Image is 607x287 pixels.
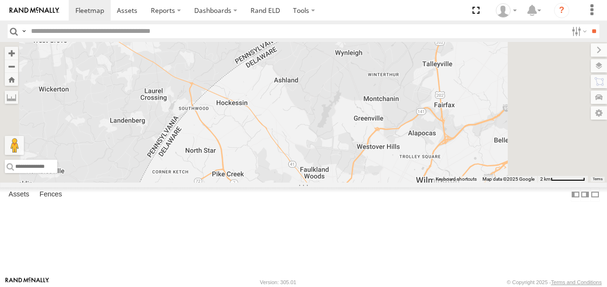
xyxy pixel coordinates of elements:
[537,176,588,183] button: Map Scale: 2 km per 68 pixels
[571,187,580,201] label: Dock Summary Table to the Left
[507,279,602,285] div: © Copyright 2025 -
[580,187,590,201] label: Dock Summary Table to the Right
[568,24,588,38] label: Search Filter Options
[590,187,600,201] label: Hide Summary Table
[5,47,18,60] button: Zoom in
[20,24,28,38] label: Search Query
[5,73,18,86] button: Zoom Home
[540,176,551,182] span: 2 km
[35,188,67,201] label: Fences
[492,3,520,18] div: John Olaniyan
[260,279,296,285] div: Version: 305.01
[591,106,607,120] label: Map Settings
[554,3,569,18] i: ?
[10,7,59,14] img: rand-logo.svg
[436,176,477,183] button: Keyboard shortcuts
[5,277,49,287] a: Visit our Website
[4,188,34,201] label: Assets
[551,279,602,285] a: Terms and Conditions
[593,177,603,181] a: Terms
[5,60,18,73] button: Zoom out
[5,91,18,104] label: Measure
[482,176,534,182] span: Map data ©2025 Google
[5,136,24,155] button: Drag Pegman onto the map to open Street View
